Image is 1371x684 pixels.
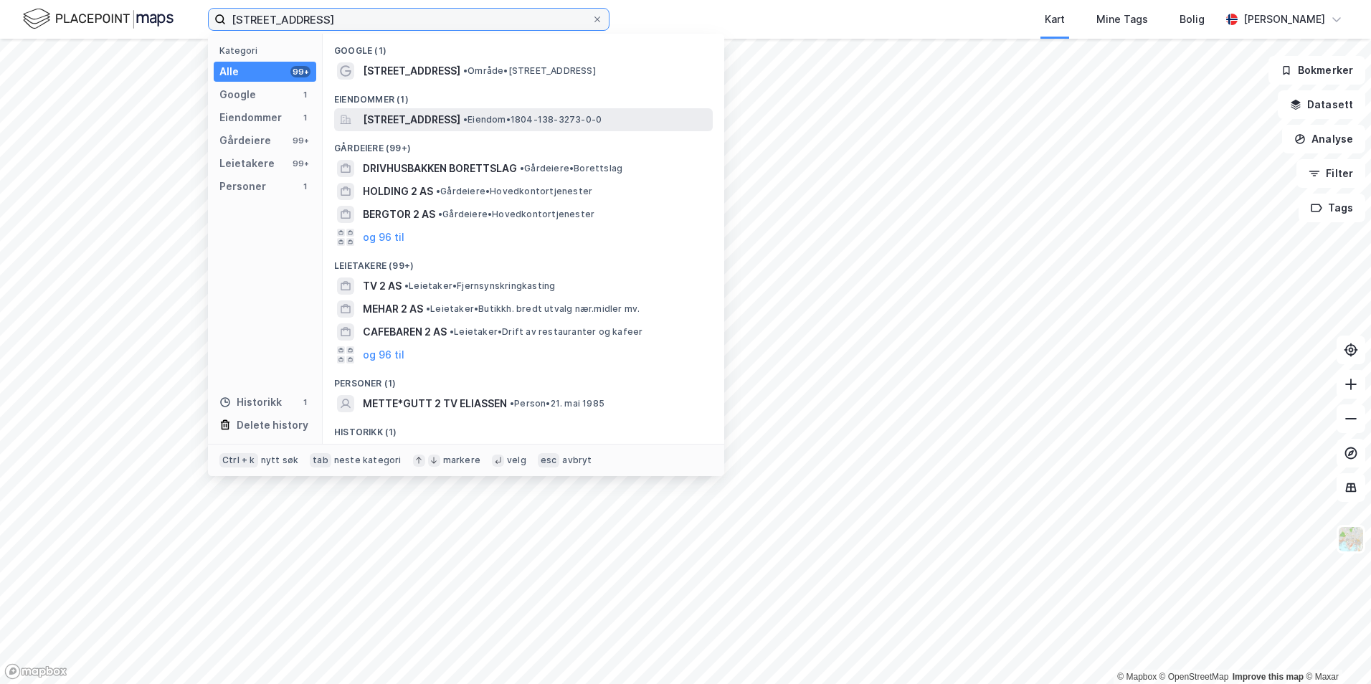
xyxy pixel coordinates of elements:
[450,326,454,337] span: •
[562,455,592,466] div: avbryt
[299,89,310,100] div: 1
[237,417,308,434] div: Delete history
[1243,11,1325,28] div: [PERSON_NAME]
[463,65,596,77] span: Område • [STREET_ADDRESS]
[219,45,316,56] div: Kategori
[463,114,602,125] span: Eiendom • 1804-138-3273-0-0
[436,186,592,197] span: Gårdeiere • Hovedkontortjenester
[1180,11,1205,28] div: Bolig
[4,663,67,680] a: Mapbox homepage
[323,415,724,441] div: Historikk (1)
[450,326,642,338] span: Leietaker • Drift av restauranter og kafeer
[226,9,592,30] input: Søk på adresse, matrikkel, gårdeiere, leietakere eller personer
[1268,56,1365,85] button: Bokmerker
[323,366,724,392] div: Personer (1)
[219,132,271,149] div: Gårdeiere
[510,398,514,409] span: •
[426,303,640,315] span: Leietaker • Butikkh. bredt utvalg nær.midler mv.
[323,249,724,275] div: Leietakere (99+)
[290,158,310,169] div: 99+
[363,183,433,200] span: HOLDING 2 AS
[363,346,404,364] button: og 96 til
[1278,90,1365,119] button: Datasett
[1045,11,1065,28] div: Kart
[219,86,256,103] div: Google
[363,277,402,295] span: TV 2 AS
[290,66,310,77] div: 99+
[219,394,282,411] div: Historikk
[510,398,604,409] span: Person • 21. mai 1985
[219,109,282,126] div: Eiendommer
[363,323,447,341] span: CAFEBAREN 2 AS
[290,135,310,146] div: 99+
[426,303,430,314] span: •
[299,112,310,123] div: 1
[310,453,331,467] div: tab
[219,178,266,195] div: Personer
[1299,615,1371,684] iframe: Chat Widget
[404,280,555,292] span: Leietaker • Fjernsynskringkasting
[219,453,258,467] div: Ctrl + k
[363,229,404,246] button: og 96 til
[507,455,526,466] div: velg
[363,206,435,223] span: BERGTOR 2 AS
[1337,526,1365,553] img: Z
[1299,194,1365,222] button: Tags
[1117,672,1157,682] a: Mapbox
[1299,615,1371,684] div: Kontrollprogram for chat
[463,114,468,125] span: •
[323,131,724,157] div: Gårdeiere (99+)
[404,280,409,291] span: •
[363,160,517,177] span: DRIVHUSBAKKEN BORETTSLAG
[436,186,440,196] span: •
[443,455,480,466] div: markere
[299,396,310,408] div: 1
[363,111,460,128] span: [STREET_ADDRESS]
[438,209,442,219] span: •
[538,453,560,467] div: esc
[219,63,239,80] div: Alle
[1282,125,1365,153] button: Analyse
[219,155,275,172] div: Leietakere
[1159,672,1229,682] a: OpenStreetMap
[463,65,468,76] span: •
[261,455,299,466] div: nytt søk
[323,82,724,108] div: Eiendommer (1)
[520,163,622,174] span: Gårdeiere • Borettslag
[299,181,310,192] div: 1
[1096,11,1148,28] div: Mine Tags
[438,209,594,220] span: Gårdeiere • Hovedkontortjenester
[323,34,724,60] div: Google (1)
[363,62,460,80] span: [STREET_ADDRESS]
[363,300,423,318] span: MEHAR 2 AS
[1233,672,1304,682] a: Improve this map
[363,395,507,412] span: METTE*GUTT 2 TV ELIASSEN
[520,163,524,174] span: •
[23,6,174,32] img: logo.f888ab2527a4732fd821a326f86c7f29.svg
[334,455,402,466] div: neste kategori
[1296,159,1365,188] button: Filter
